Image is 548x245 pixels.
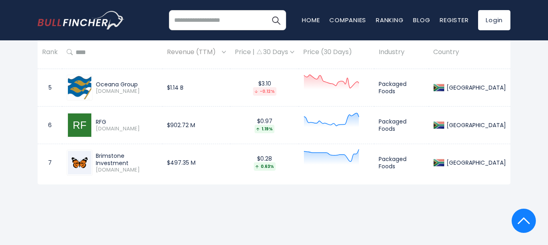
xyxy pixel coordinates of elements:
a: Login [478,10,510,30]
td: $1.14 B [162,69,230,107]
div: $3.10 [235,80,294,96]
a: Register [440,16,468,24]
div: -0.12% [253,87,276,96]
div: [GEOGRAPHIC_DATA] [445,84,506,91]
td: $497.35 M [162,144,230,182]
div: 0.63% [254,162,276,171]
th: Rank [38,40,62,64]
td: 6 [38,107,62,144]
a: Go to homepage [38,11,124,29]
th: Industry [374,40,429,64]
div: [GEOGRAPHIC_DATA] [445,121,506,129]
div: [GEOGRAPHIC_DATA] [445,159,506,166]
div: $0.28 [235,155,294,171]
a: Companies [329,16,366,24]
th: Country [429,40,510,64]
img: OCE.JO.png [68,76,91,99]
div: Oceana Group [96,81,158,88]
td: 7 [38,144,62,182]
button: Search [266,10,286,30]
td: Packaged Foods [374,144,429,182]
th: Price (30 Days) [299,40,374,64]
div: Price | 30 Days [235,48,294,57]
td: Packaged Foods [374,107,429,144]
span: [DOMAIN_NAME] [96,126,158,132]
a: Ranking [376,16,403,24]
td: 5 [38,69,62,107]
span: [DOMAIN_NAME] [96,88,158,95]
td: $902.72 M [162,107,230,144]
span: Revenue (TTM) [167,46,220,59]
img: BRN.JO.png [68,151,91,174]
img: bullfincher logo [38,11,124,29]
div: Brimstone Investment [96,152,158,167]
a: Blog [413,16,430,24]
div: 1.19% [255,125,274,133]
div: RFG [96,118,158,126]
span: [DOMAIN_NAME] [96,167,158,174]
a: Home [302,16,320,24]
div: $0.97 [235,117,294,133]
td: Packaged Foods [374,69,429,107]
